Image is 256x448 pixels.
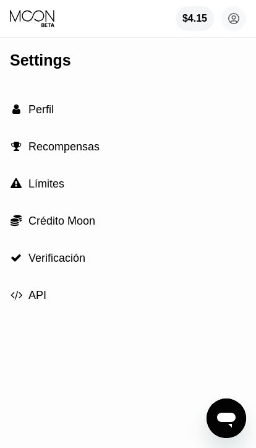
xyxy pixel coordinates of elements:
span:  [11,214,22,226]
div: Límites [10,165,246,202]
span: Recompensas [28,140,100,153]
div: Crédito Moon [10,202,246,239]
span: Crédito Moon [28,215,95,227]
div: $4.15 [182,13,207,24]
div: Verificación [10,239,246,277]
span:  [12,104,20,115]
span:  [11,141,22,152]
span: Perfil [28,103,54,116]
div: Perfil [10,91,246,128]
span: Verificación [28,252,85,264]
span: API [28,289,46,301]
span:  [11,252,22,264]
span:  [11,178,22,189]
span:  [11,290,22,301]
span: Límites [28,178,64,190]
div:  [10,104,22,115]
div: $4.15 [176,6,214,31]
div: Recompensas [10,128,246,165]
div:  [10,214,22,226]
div: Settings [10,51,246,69]
div: API [10,277,246,314]
iframe: Botón para iniciar la ventana de mensajería, conversación en curso [207,398,246,438]
div:  [10,252,22,264]
div:  [10,141,22,152]
div:  [10,178,22,189]
div:  [10,290,22,301]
